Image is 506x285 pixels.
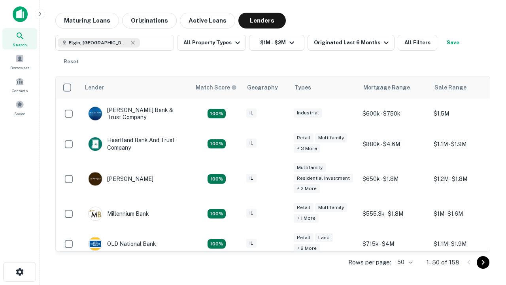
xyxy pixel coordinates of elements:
img: picture [89,137,102,151]
div: Matching Properties: 22, hasApolloMatch: undefined [208,239,226,249]
button: Maturing Loans [55,13,119,28]
button: Go to next page [477,256,489,269]
div: Lender [85,83,104,92]
td: $1.1M - $1.9M [430,229,501,259]
th: Mortgage Range [359,76,430,99]
button: All Filters [398,35,437,51]
div: Heartland Bank And Trust Company [88,137,183,151]
div: Types [295,83,311,92]
div: Millennium Bank [88,207,149,221]
div: [PERSON_NAME] [88,172,153,186]
div: IL [246,239,257,248]
button: $1M - $2M [249,35,304,51]
div: + 2 more [294,244,320,253]
img: capitalize-icon.png [13,6,28,22]
td: $1.5M [430,99,501,129]
div: Retail [294,133,313,142]
td: $555.3k - $1.8M [359,199,430,229]
img: picture [89,107,102,120]
td: $1M - $1.6M [430,199,501,229]
div: Industrial [294,108,322,118]
button: All Property Types [177,35,246,51]
h6: Match Score [196,83,235,92]
div: Capitalize uses an advanced AI algorithm to match your search with the best lender. The match sco... [196,83,237,92]
div: Mortgage Range [363,83,410,92]
a: Borrowers [2,51,37,72]
div: Sale Range [434,83,466,92]
img: picture [89,207,102,220]
div: Matching Properties: 24, hasApolloMatch: undefined [208,174,226,184]
td: $1.1M - $1.9M [430,129,501,159]
p: 1–50 of 158 [427,258,459,267]
button: Save your search to get updates of matches that match your search criteria. [440,35,466,51]
button: Reset [59,54,84,70]
td: $715k - $4M [359,229,430,259]
div: Residential Investment [294,174,353,183]
span: Borrowers [10,65,29,71]
button: Lenders [238,13,286,28]
span: Saved [14,110,26,117]
span: Contacts [12,87,28,94]
div: OLD National Bank [88,237,156,251]
div: Multifamily [315,133,347,142]
span: Search [13,42,27,48]
div: IL [246,108,257,118]
th: Sale Range [430,76,501,99]
div: IL [246,174,257,183]
p: Rows per page: [348,258,391,267]
button: Active Loans [180,13,235,28]
div: Multifamily [294,163,326,172]
a: Contacts [2,74,37,95]
div: Matching Properties: 28, hasApolloMatch: undefined [208,109,226,118]
div: [PERSON_NAME] Bank & Trust Company [88,106,183,121]
div: Matching Properties: 20, hasApolloMatch: undefined [208,139,226,149]
th: Types [290,76,359,99]
div: IL [246,209,257,218]
div: Retail [294,203,313,212]
td: $650k - $1.8M [359,159,430,199]
div: Matching Properties: 16, hasApolloMatch: undefined [208,209,226,218]
img: picture [89,237,102,251]
div: + 1 more [294,214,319,223]
th: Geography [242,76,290,99]
iframe: Chat Widget [466,222,506,260]
div: Multifamily [315,203,347,212]
td: $600k - $750k [359,99,430,129]
td: $1.2M - $1.8M [430,159,501,199]
button: Originated Last 6 Months [308,35,395,51]
a: Search [2,28,37,49]
div: Geography [247,83,278,92]
div: 50 [394,256,414,268]
div: + 2 more [294,184,320,193]
td: $880k - $4.6M [359,129,430,159]
div: IL [246,139,257,148]
button: Originations [122,13,177,28]
div: Land [315,233,333,242]
div: Retail [294,233,313,242]
img: picture [89,172,102,186]
span: Elgin, [GEOGRAPHIC_DATA], [GEOGRAPHIC_DATA] [69,39,128,46]
th: Capitalize uses an advanced AI algorithm to match your search with the best lender. The match sco... [191,76,242,99]
a: Saved [2,97,37,118]
div: Originated Last 6 Months [314,38,391,47]
th: Lender [80,76,191,99]
div: + 3 more [294,144,320,153]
